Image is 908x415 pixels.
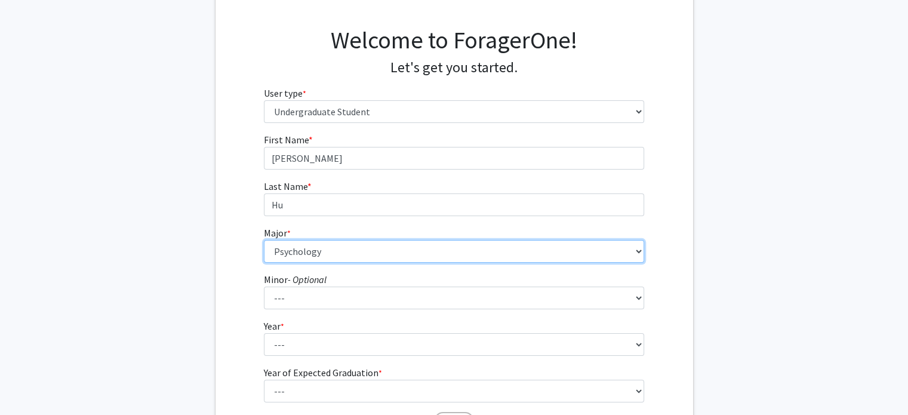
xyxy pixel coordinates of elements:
[264,180,307,192] span: Last Name
[288,273,327,285] i: - Optional
[264,226,291,240] label: Major
[264,319,284,333] label: Year
[264,86,306,100] label: User type
[264,59,644,76] h4: Let's get you started.
[264,134,309,146] span: First Name
[264,365,382,380] label: Year of Expected Graduation
[264,272,327,287] label: Minor
[9,361,51,406] iframe: Chat
[264,26,644,54] h1: Welcome to ForagerOne!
